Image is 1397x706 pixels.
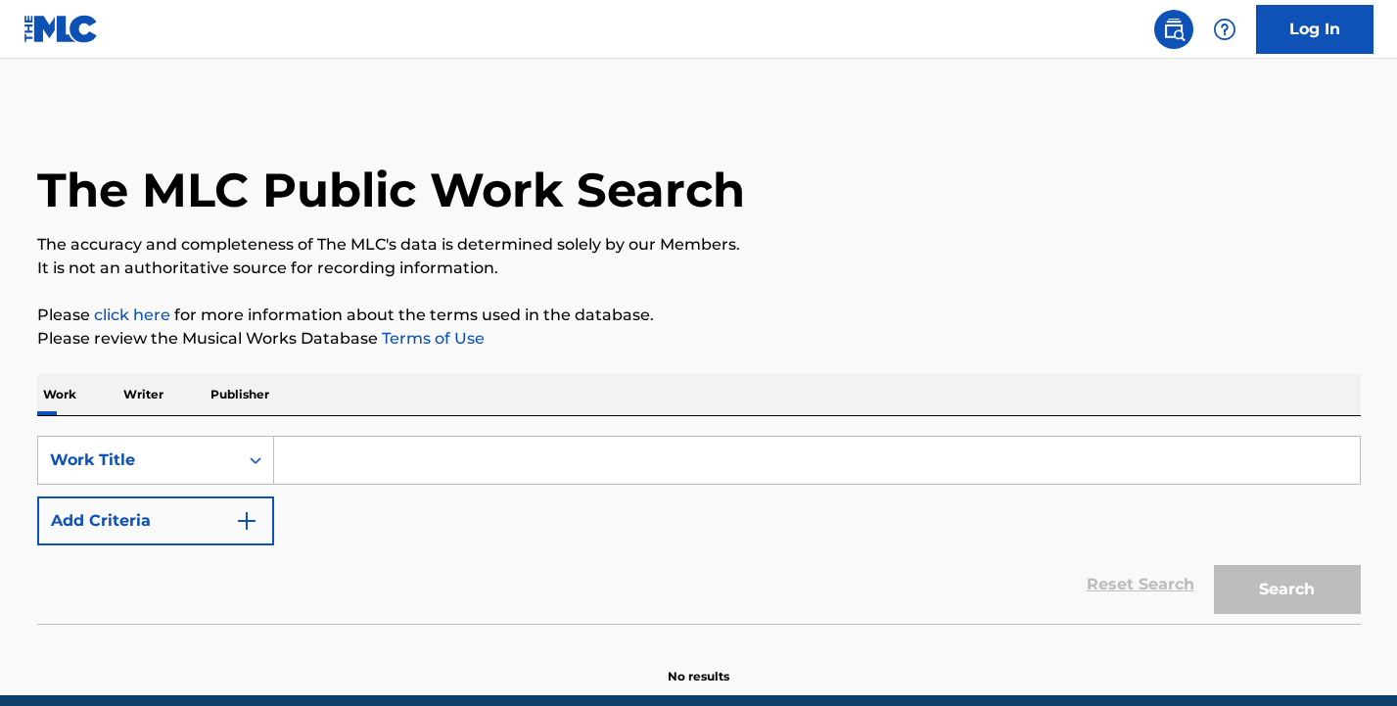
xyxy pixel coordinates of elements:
img: search [1162,18,1186,41]
p: The accuracy and completeness of The MLC's data is determined solely by our Members. [37,233,1361,257]
a: Log In [1256,5,1374,54]
a: Terms of Use [378,329,485,348]
a: Public Search [1154,10,1193,49]
p: Writer [117,374,169,415]
div: Help [1205,10,1244,49]
p: Please for more information about the terms used in the database. [37,304,1361,327]
img: help [1213,18,1236,41]
p: Please review the Musical Works Database [37,327,1361,351]
img: 9d2ae6d4665cec9f34b9.svg [235,509,258,533]
form: Search Form [37,436,1361,624]
p: No results [668,644,729,685]
p: Publisher [205,374,275,415]
div: Work Title [50,448,226,472]
button: Add Criteria [37,496,274,545]
iframe: Chat Widget [1299,612,1397,706]
a: click here [94,306,170,324]
p: Work [37,374,82,415]
h1: The MLC Public Work Search [37,161,745,219]
img: MLC Logo [23,15,99,43]
p: It is not an authoritative source for recording information. [37,257,1361,280]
